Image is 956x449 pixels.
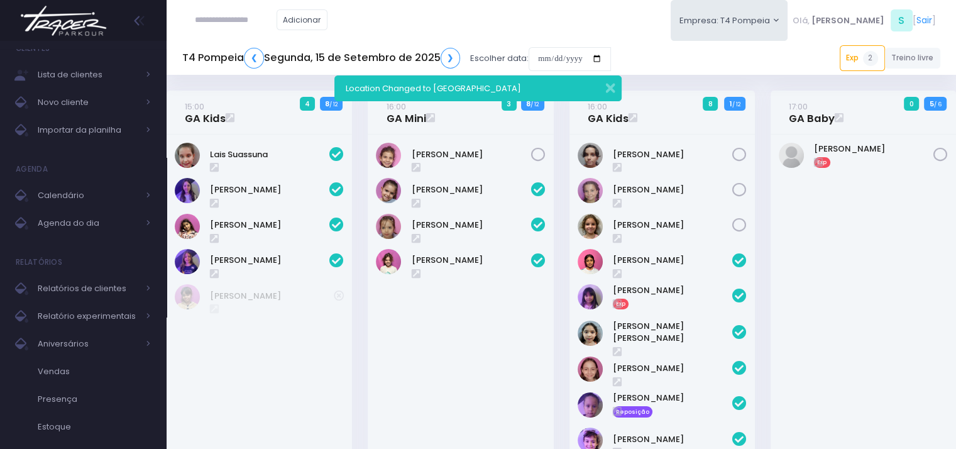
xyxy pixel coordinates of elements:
a: [PERSON_NAME] [613,392,732,404]
a: 15:00GA Kids [185,100,226,125]
img: Lais Suassuna [175,143,200,168]
a: [PERSON_NAME] [210,290,334,302]
a: Lais Suassuna [210,148,329,161]
a: 16:00GA Mini [387,100,426,125]
img: Marina Xidis Cerqueira [578,357,603,382]
div: Escolher data: [182,44,611,73]
a: [PERSON_NAME] [412,254,531,267]
span: Importar da planilha [38,122,138,138]
img: Rafaela Braga [578,214,603,239]
span: Vendas [38,363,151,380]
a: Treino livre [885,48,941,69]
a: [PERSON_NAME] [814,143,933,155]
img: Rosa Widman [175,249,200,274]
span: 3 [502,97,517,111]
small: / 12 [732,101,740,108]
img: Clara Sigolo [578,249,603,274]
span: Reposição [613,406,653,418]
a: [PERSON_NAME] [210,219,329,231]
h4: Agenda [16,157,48,182]
a: Exp2 [840,45,885,70]
span: Calendário [38,187,138,204]
span: Relatório experimentais [38,308,138,324]
small: / 12 [329,101,338,108]
strong: 5 [930,99,934,109]
span: 0 [904,97,919,111]
img: Luiza Braz [175,214,200,239]
a: 17:00GA Baby [789,100,835,125]
img: Olivia Tozi [376,143,401,168]
img: LARA SHIMABUC [376,178,401,203]
a: [PERSON_NAME] [PERSON_NAME] [613,320,732,345]
h5: T4 Pompeia Segunda, 15 de Setembro de 2025 [182,48,460,69]
a: [PERSON_NAME] [613,362,732,375]
a: [PERSON_NAME] [412,184,531,196]
a: Adicionar [277,9,328,30]
img: Paolla Guerreiro [578,178,603,203]
span: Novo cliente [38,94,138,111]
img: Lia Widman [175,178,200,203]
small: 17:00 [789,101,808,113]
span: Olá, [793,14,810,27]
a: [PERSON_NAME] [613,284,732,297]
small: / 6 [934,101,942,108]
a: ❮ [244,48,264,69]
a: [PERSON_NAME] [613,433,732,446]
img: Letícia Aya Saeki [578,284,603,309]
span: Presença [38,391,151,407]
span: 4 [300,97,316,111]
a: [PERSON_NAME] [613,254,732,267]
small: 16:00 [387,101,406,113]
a: [PERSON_NAME] [210,184,329,196]
strong: 8 [526,99,530,109]
small: 16:00 [588,101,607,113]
a: 16:00GA Kids [588,100,629,125]
span: Aniversários [38,336,138,352]
span: Relatórios de clientes [38,280,138,297]
span: S [891,9,913,31]
img: Luisa Yen Muller [578,321,603,346]
a: [PERSON_NAME] [210,254,329,267]
img: Mariana Tamarindo de Souza [376,249,401,274]
a: [PERSON_NAME] [613,219,732,231]
strong: 8 [325,99,329,109]
span: Lista de clientes [38,67,138,83]
span: 8 [703,97,718,111]
span: [PERSON_NAME] [811,14,884,27]
span: 2 [863,51,878,66]
img: Clarice Lopes [175,284,200,309]
small: 15:00 [185,101,204,113]
a: [PERSON_NAME] [412,148,531,161]
img: Luiza Lobello Demônaco [578,143,603,168]
a: Sair [916,14,932,27]
strong: 1 [729,99,732,109]
small: / 12 [530,101,539,108]
img: Eloá Leme Sena Oliveira [779,143,804,168]
a: ❯ [441,48,461,69]
span: Agenda do dia [38,215,138,231]
img: Naya R. H. Miranda [578,392,603,418]
div: [ ] [788,6,940,35]
a: [PERSON_NAME] [412,219,531,231]
a: [PERSON_NAME] [613,148,732,161]
h4: Relatórios [16,250,62,275]
img: Luísa Veludo Uchôa [376,214,401,239]
span: Location Changed to [GEOGRAPHIC_DATA] [346,82,521,94]
a: [PERSON_NAME] [613,184,732,196]
span: Estoque [38,419,151,435]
